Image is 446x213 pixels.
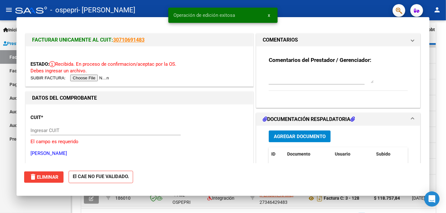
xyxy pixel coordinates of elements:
[30,61,49,67] span: ESTADO:
[115,196,131,201] span: 186010
[3,40,61,47] span: Prestadores / Proveedores
[78,3,135,17] span: - [PERSON_NAME]
[271,151,275,156] span: ID
[30,138,248,145] p: El campo es requerido
[113,37,145,43] a: 30710691483
[30,114,96,121] p: CUIT
[424,191,440,207] div: Open Intercom Messenger
[263,36,298,44] h1: COMENTARIOS
[69,171,133,183] strong: El CAE NO FUE VALIDADO.
[256,46,420,108] div: COMENTARIOS
[5,6,13,14] mat-icon: menu
[335,151,350,156] span: Usuario
[433,6,441,14] mat-icon: person
[332,147,374,161] datatable-header-cell: Usuario
[412,196,425,201] span: [DATE]
[29,174,58,180] span: Eliminar
[256,34,420,46] mat-expansion-panel-header: COMENTARIOS
[324,196,359,201] strong: Factura C: 3 - 128
[49,61,176,67] span: Recibida. En proceso de confirmacion/aceptac por la OS.
[268,12,270,18] span: x
[30,67,248,75] p: Debes ingresar un archivo.
[287,151,310,156] span: Documento
[207,196,234,201] span: Integración
[269,130,331,142] button: Agregar Documento
[29,173,37,181] mat-icon: delete
[24,171,64,183] button: Eliminar
[374,147,405,161] datatable-header-cell: Subido
[256,113,420,126] mat-expansion-panel-header: DOCUMENTACIÓN RESPALDATORIA
[50,3,78,17] span: - ospepri
[274,134,326,139] span: Agregar Documento
[260,192,294,197] span: [PERSON_NAME]
[32,37,113,43] span: FACTURAR UNICAMENTE AL CUIT:
[260,191,302,205] div: 27346429483
[374,196,400,201] strong: $ 118.757,84
[263,10,275,21] button: x
[30,150,248,157] p: [PERSON_NAME]
[269,147,285,161] datatable-header-cell: ID
[173,12,235,18] span: Operación de edición exitosa
[376,151,390,156] span: Subido
[315,193,324,203] i: Descargar documento
[285,147,332,161] datatable-header-cell: Documento
[269,57,371,63] strong: Comentarios del Prestador / Gerenciador:
[3,26,19,33] span: Inicio
[263,116,355,123] h1: DOCUMENTACIÓN RESPALDATORIA
[32,95,97,101] strong: DATOS DEL COMPROBANTE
